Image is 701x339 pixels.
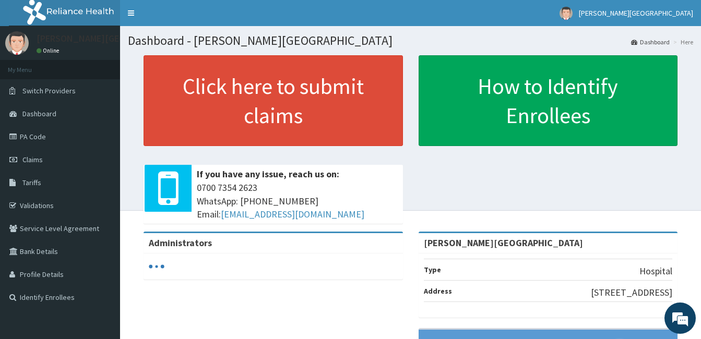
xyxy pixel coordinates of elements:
[149,259,164,274] svg: audio-loading
[5,31,29,55] img: User Image
[424,237,583,249] strong: [PERSON_NAME][GEOGRAPHIC_DATA]
[37,47,62,54] a: Online
[560,7,573,20] img: User Image
[221,208,364,220] a: [EMAIL_ADDRESS][DOMAIN_NAME]
[424,265,441,274] b: Type
[197,181,398,221] span: 0700 7354 2623 WhatsApp: [PHONE_NUMBER] Email:
[591,286,672,299] p: [STREET_ADDRESS]
[37,34,191,43] p: [PERSON_NAME][GEOGRAPHIC_DATA]
[22,86,76,95] span: Switch Providers
[22,178,41,187] span: Tariffs
[149,237,212,249] b: Administrators
[639,264,672,278] p: Hospital
[22,109,56,118] span: Dashboard
[419,55,678,146] a: How to Identify Enrollees
[579,8,693,18] span: [PERSON_NAME][GEOGRAPHIC_DATA]
[424,286,452,296] b: Address
[631,38,670,46] a: Dashboard
[197,168,339,180] b: If you have any issue, reach us on:
[144,55,403,146] a: Click here to submit claims
[671,38,693,46] li: Here
[22,155,43,164] span: Claims
[128,34,693,47] h1: Dashboard - [PERSON_NAME][GEOGRAPHIC_DATA]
